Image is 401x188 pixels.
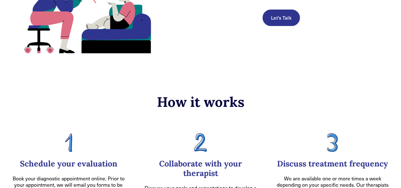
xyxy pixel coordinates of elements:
[276,159,389,168] h2: Discuss treatment frequency
[12,93,389,111] p: How it works
[144,159,257,178] h2: Collaborate with your therapist
[262,10,300,26] a: Let's Talk
[12,159,125,168] h2: Schedule your evaluation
